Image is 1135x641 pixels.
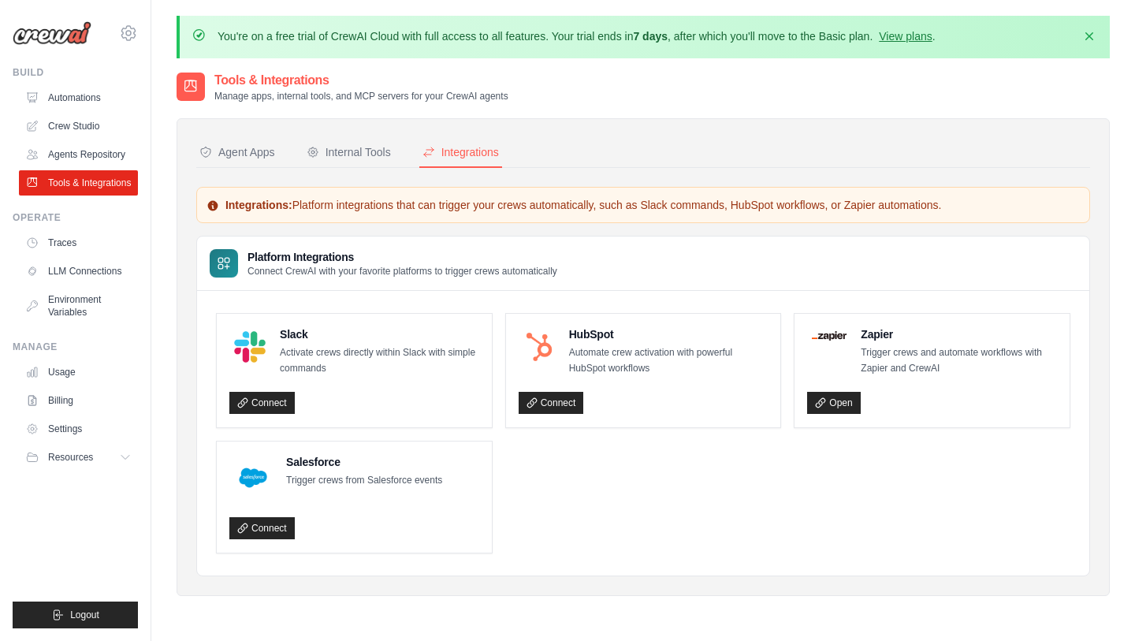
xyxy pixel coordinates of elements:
button: Integrations [419,138,502,168]
a: Crew Studio [19,114,138,139]
p: Platform integrations that can trigger your crews automatically, such as Slack commands, HubSpot ... [207,197,1080,213]
button: Logout [13,602,138,628]
p: You're on a free trial of CrewAI Cloud with full access to all features. Your trial ends in , aft... [218,28,936,44]
a: Agents Repository [19,142,138,167]
a: Usage [19,360,138,385]
div: Build [13,66,138,79]
a: Environment Variables [19,287,138,325]
img: HubSpot Logo [523,331,555,363]
p: Trigger crews from Salesforce events [286,473,442,489]
div: Manage [13,341,138,353]
button: Agent Apps [196,138,278,168]
a: Billing [19,388,138,413]
a: LLM Connections [19,259,138,284]
a: Connect [229,392,295,414]
p: Manage apps, internal tools, and MCP servers for your CrewAI agents [214,90,508,102]
h4: Zapier [861,326,1057,342]
span: Resources [48,451,93,464]
div: Internal Tools [307,144,391,160]
h4: Slack [280,326,479,342]
a: Automations [19,85,138,110]
strong: 7 days [633,30,668,43]
a: Open [807,392,860,414]
p: Activate crews directly within Slack with simple commands [280,345,479,376]
h2: Tools & Integrations [214,71,508,90]
a: View plans [879,30,932,43]
p: Trigger crews and automate workflows with Zapier and CrewAI [861,345,1057,376]
strong: Integrations: [225,199,292,211]
button: Internal Tools [303,138,394,168]
img: Salesforce Logo [234,459,272,497]
div: Operate [13,211,138,224]
p: Connect CrewAI with your favorite platforms to trigger crews automatically [247,265,557,278]
h3: Platform Integrations [247,249,557,265]
span: Logout [70,609,99,621]
img: Logo [13,21,91,45]
h4: HubSpot [569,326,768,342]
a: Connect [229,517,295,539]
button: Resources [19,445,138,470]
img: Slack Logo [234,331,266,363]
div: Integrations [422,144,499,160]
img: Zapier Logo [812,331,847,341]
a: Settings [19,416,138,442]
p: Automate crew activation with powerful HubSpot workflows [569,345,768,376]
a: Connect [519,392,584,414]
h4: Salesforce [286,454,442,470]
div: Agent Apps [199,144,275,160]
a: Traces [19,230,138,255]
a: Tools & Integrations [19,170,138,196]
